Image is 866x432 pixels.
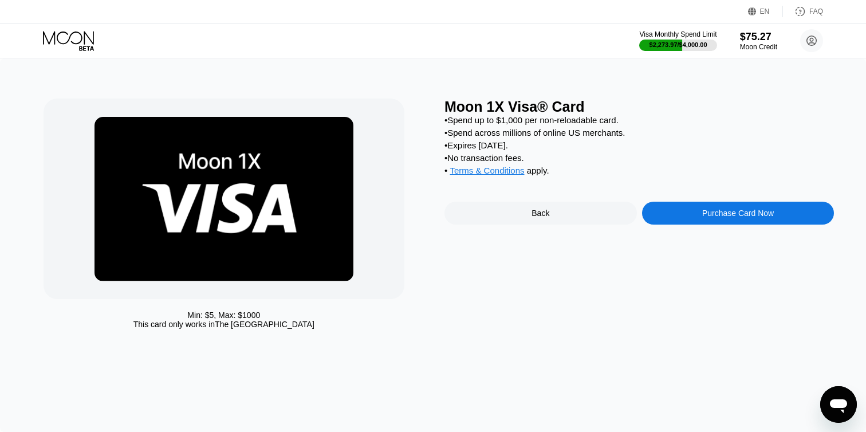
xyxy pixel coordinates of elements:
div: This card only works in The [GEOGRAPHIC_DATA] [133,320,314,329]
div: • No transaction fees. [444,153,834,163]
iframe: Кнопка, открывающая окно обмена сообщениями; идет разговор [820,386,857,423]
div: Purchase Card Now [642,202,834,225]
div: • Spend up to $1,000 per non-reloadable card. [444,115,834,125]
div: Moon 1X Visa® Card [444,99,834,115]
div: Back [444,202,637,225]
div: Back [532,209,549,218]
span: Terms & Conditions [450,166,524,175]
div: • Expires [DATE]. [444,140,834,150]
div: • Spend across millions of online US merchants. [444,128,834,138]
div: Terms & Conditions [450,166,524,178]
div: Moon Credit [740,43,777,51]
div: FAQ [783,6,823,17]
div: $75.27 [740,31,777,43]
div: $2,273.97 / $4,000.00 [649,41,707,48]
div: EN [760,7,770,15]
div: Visa Monthly Spend Limit [639,30,717,38]
div: Min: $ 5 , Max: $ 1000 [187,311,260,320]
div: FAQ [809,7,823,15]
div: Purchase Card Now [702,209,774,218]
div: Visa Monthly Spend Limit$2,273.97/$4,000.00 [639,30,717,51]
div: EN [748,6,783,17]
div: • apply . [444,166,834,178]
div: $75.27Moon Credit [740,31,777,51]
